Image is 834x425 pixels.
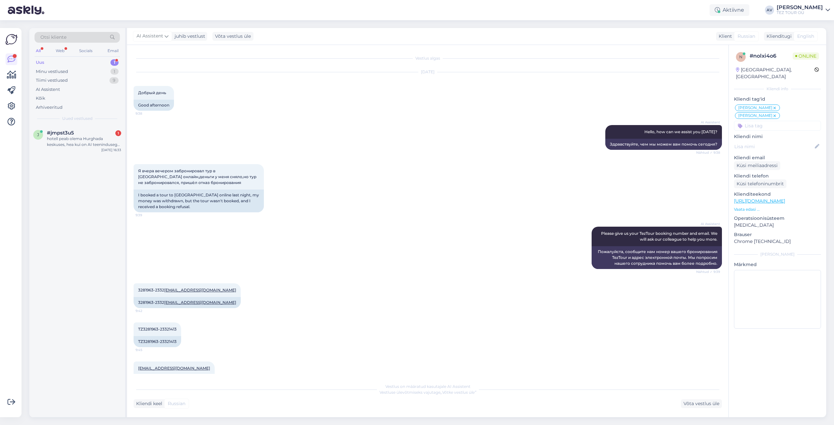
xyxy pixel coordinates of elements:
span: 9:42 [136,308,160,313]
span: TZ3281963-23321413 [138,327,177,332]
span: n [739,54,742,59]
span: [PERSON_NAME] [738,106,772,110]
div: 1 [110,59,119,66]
div: Пожалуйста, сообщите нам номер вашего бронирования TezTour и адрес электронной почты. Мы попросим... [592,246,722,269]
span: Hello, how can we assist you [DATE]? [644,129,717,134]
div: Minu vestlused [36,68,68,75]
span: English [797,33,814,40]
div: AI Assistent [36,86,60,93]
span: AI Assistent [696,221,720,226]
span: #jmpst3u5 [47,130,74,136]
span: [PERSON_NAME] [738,114,772,118]
div: Küsi meiliaadressi [734,161,780,170]
div: # nolxi4o6 [750,52,793,60]
span: Vestlus on määratud kasutajale AI Assistent [385,384,470,389]
p: Kliendi nimi [734,133,821,140]
div: [DATE] 16:33 [101,148,121,152]
div: Здравствуйте, чем мы можем вам помочь сегодня? [605,139,722,150]
span: Otsi kliente [40,34,66,41]
p: Märkmed [734,261,821,268]
div: Uus [36,59,44,66]
div: AV [765,6,774,15]
div: Kõik [36,95,45,102]
span: Nähtud ✓ 9:39 [696,269,720,274]
div: Klienditugi [764,33,792,40]
span: Russian [168,400,185,407]
div: juhib vestlust [172,33,205,40]
p: Operatsioonisüsteem [734,215,821,222]
span: 9:45 [136,347,160,352]
div: Good afternoon [134,100,174,111]
p: Chrome [TECHNICAL_ID] [734,238,821,245]
a: [EMAIL_ADDRESS][DOMAIN_NAME] [138,366,210,371]
p: Brauser [734,231,821,238]
input: Lisa tag [734,121,821,131]
p: Klienditeekond [734,191,821,198]
span: Я вчера вечером забронировал тур в [GEOGRAPHIC_DATA] онлайн,деньги у меня сняло,но тур не заброни... [138,168,257,185]
div: I booked a tour to [GEOGRAPHIC_DATA] online last night, my money was withdrawn, but the tour wasn... [134,190,264,212]
div: Võta vestlus üle [681,399,722,408]
div: Socials [78,47,94,55]
img: Askly Logo [5,33,18,46]
div: 3281963-2332 [134,297,241,308]
span: Uued vestlused [62,116,93,121]
div: Kliendi keel [134,400,162,407]
span: 9:39 [136,213,160,218]
div: Klient [716,33,732,40]
div: Võta vestlus üle [212,32,253,41]
div: 1 [110,68,119,75]
span: AI Assistent [696,120,720,125]
a: [EMAIL_ADDRESS][DOMAIN_NAME] [164,288,236,292]
div: Email [106,47,120,55]
span: Online [793,52,819,60]
p: Kliendi tag'id [734,96,821,103]
a: [EMAIL_ADDRESS][DOMAIN_NAME] [164,300,236,305]
div: hotell peab olema Hurghada keskuses, hea kui on AI teenindusega, näiteks Seagull või sarnane, pak... [47,136,121,148]
span: Vestluse ülevõtmiseks vajutage [380,390,476,395]
div: [PERSON_NAME] [777,5,823,10]
i: „Võtke vestlus üle” [440,390,476,395]
div: [DATE] [134,69,722,75]
div: Tiimi vestlused [36,77,68,84]
div: Arhiveeritud [36,104,63,111]
div: All [35,47,42,55]
div: 1 [115,130,121,136]
a: [PERSON_NAME]TEZ TOUR OÜ [777,5,830,15]
div: Kliendi info [734,86,821,92]
div: TZ3281963-23321413 [134,336,181,347]
div: [GEOGRAPHIC_DATA], [GEOGRAPHIC_DATA] [736,66,814,80]
div: Küsi telefoninumbrit [734,179,786,188]
span: Добрый день [138,90,166,95]
div: Aktiivne [710,4,749,16]
p: Kliendi telefon [734,173,821,179]
span: Please give us your TezTour booking number and email. We will ask our colleague to help you more. [601,231,718,242]
a: [URL][DOMAIN_NAME] [734,198,785,204]
p: [MEDICAL_DATA] [734,222,821,229]
p: Vaata edasi ... [734,206,821,212]
div: 9 [109,77,119,84]
div: Vestlus algas [134,55,722,61]
span: 3281963-2332 [138,288,236,292]
span: j [37,132,39,137]
p: Kliendi email [734,154,821,161]
div: [PERSON_NAME] [734,251,821,257]
span: Nähtud ✓ 9:38 [696,150,720,155]
div: TEZ TOUR OÜ [777,10,823,15]
span: Russian [738,33,755,40]
input: Lisa nimi [734,143,813,150]
span: AI Assistent [137,33,163,40]
div: Web [54,47,66,55]
span: 9:38 [136,111,160,116]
